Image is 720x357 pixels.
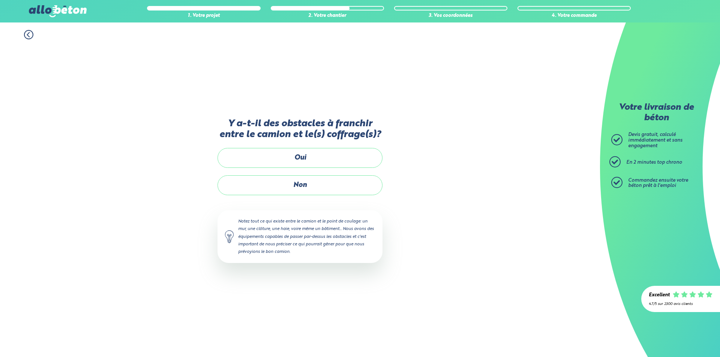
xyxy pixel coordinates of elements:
[271,13,384,19] div: 2. Votre chantier
[217,118,382,140] label: Y a-t-il des obstacles à franchir entre le camion et le(s) coffrage(s)?
[147,13,260,19] div: 1. Votre projet
[628,178,688,188] span: Commandez ensuite votre béton prêt à l'emploi
[517,13,631,19] div: 4. Votre commande
[217,210,382,263] div: Notez tout ce qui existe entre le camion et le point de coulage: un mur, une clôture, une haie, v...
[394,13,507,19] div: 3. Vos coordonnées
[649,302,712,306] div: 4.7/5 sur 2300 avis clients
[626,160,682,165] span: En 2 minutes top chrono
[29,5,87,17] img: allobéton
[653,328,712,349] iframe: Help widget launcher
[217,148,382,168] label: Oui
[628,132,682,148] span: Devis gratuit, calculé immédiatement et sans engagement
[649,293,670,298] div: Excellent
[217,175,382,195] label: Non
[613,103,699,123] p: Votre livraison de béton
